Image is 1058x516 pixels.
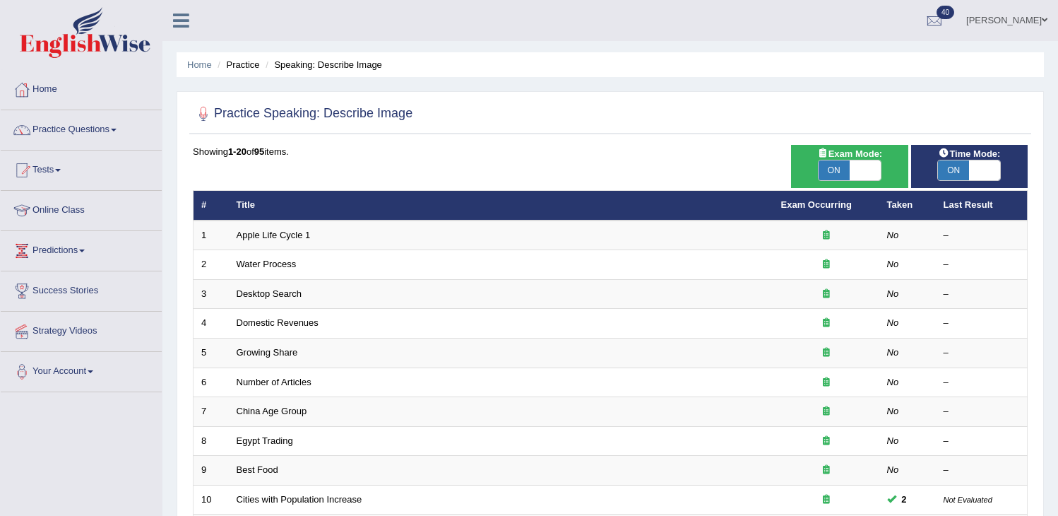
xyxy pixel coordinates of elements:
div: – [944,435,1020,448]
a: China Age Group [237,406,307,416]
em: No [887,230,899,240]
td: 2 [194,250,229,280]
b: 1-20 [228,146,246,157]
div: – [944,346,1020,360]
td: 10 [194,485,229,515]
td: 4 [194,309,229,339]
div: Exam occurring question [781,317,872,330]
a: Tests [1,151,162,186]
div: Exam occurring question [781,435,872,448]
a: Your Account [1,352,162,387]
td: 3 [194,279,229,309]
th: Last Result [936,191,1028,221]
div: Exam occurring question [781,376,872,389]
a: Water Process [237,259,297,269]
div: – [944,405,1020,418]
span: OFF [881,160,912,180]
span: 40 [937,6,954,19]
div: – [944,288,1020,301]
td: 9 [194,456,229,486]
td: 5 [194,339,229,368]
th: Taken [879,191,936,221]
b: 95 [254,146,264,157]
a: Home [187,59,212,70]
a: Predictions [1,231,162,266]
em: No [887,406,899,416]
td: 1 [194,221,229,250]
em: No [887,259,899,269]
span: You can still take this question [896,492,913,507]
div: Exam occurring question [781,258,872,271]
div: – [944,258,1020,271]
a: Online Class [1,191,162,226]
div: – [944,464,1020,477]
div: – [944,317,1020,330]
div: Exam occurring question [781,405,872,418]
td: 8 [194,426,229,456]
em: No [887,317,899,328]
a: Success Stories [1,271,162,307]
div: Exam occurring question [781,288,872,301]
div: Showing of items. [193,145,1028,158]
th: Title [229,191,773,221]
div: – [944,376,1020,389]
span: Time Mode: [932,146,1006,161]
em: No [887,435,899,446]
a: Home [1,70,162,105]
span: ON [819,160,850,180]
div: – [944,229,1020,242]
a: Number of Articles [237,377,311,387]
div: Exam occurring question [781,464,872,477]
div: Show exams occurring in exams [791,145,908,188]
a: Egypt Trading [237,435,293,446]
a: Apple Life Cycle 1 [237,230,311,240]
li: Speaking: Describe Image [262,58,382,71]
a: Growing Share [237,347,298,358]
th: # [194,191,229,221]
a: Cities with Population Increase [237,494,362,505]
em: No [887,288,899,299]
span: ON [938,160,969,180]
h2: Practice Speaking: Describe Image [193,103,412,124]
em: No [887,464,899,475]
div: Exam occurring question [781,493,872,507]
em: No [887,377,899,387]
td: 7 [194,397,229,427]
a: Exam Occurring [781,199,852,210]
a: Desktop Search [237,288,302,299]
a: Domestic Revenues [237,317,319,328]
td: 6 [194,368,229,397]
li: Practice [214,58,259,71]
a: Strategy Videos [1,312,162,347]
div: Exam occurring question [781,346,872,360]
small: Not Evaluated [944,496,992,504]
a: Best Food [237,464,278,475]
span: Exam Mode: [812,146,888,161]
span: OFF [1000,160,1031,180]
em: No [887,347,899,358]
div: Exam occurring question [781,229,872,242]
a: Practice Questions [1,110,162,146]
